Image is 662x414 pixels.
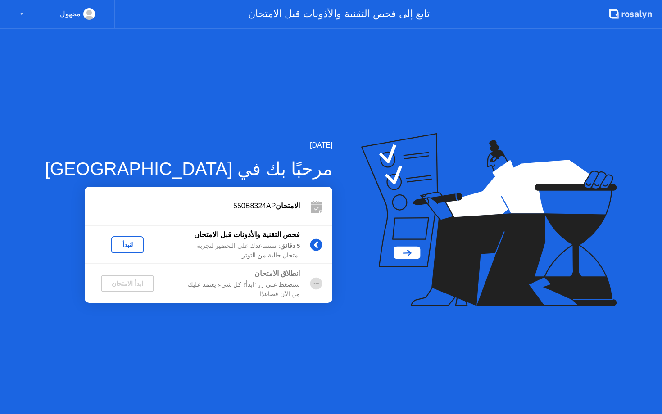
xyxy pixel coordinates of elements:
[60,8,81,20] div: مجهول
[170,242,300,260] div: : سنساعدك على التحضير لتجربة امتحان خالية من التوتر
[85,201,300,211] div: 550B8324AP
[194,231,300,238] b: فحص التقنية والأذونات قبل الامتحان
[104,280,150,287] div: ابدأ الامتحان
[115,241,140,248] div: لنبدأ
[170,280,300,299] div: ستضغط على زر 'ابدأ'! كل شيء يعتمد عليك من الآن فصاعدًا
[111,236,144,253] button: لنبدأ
[45,140,333,151] div: [DATE]
[101,275,154,292] button: ابدأ الامتحان
[276,202,300,210] b: الامتحان
[19,8,24,20] div: ▼
[280,243,300,249] b: 5 دقائق
[254,270,300,277] b: انطلاق الامتحان
[45,155,333,182] div: مرحبًا بك في [GEOGRAPHIC_DATA]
